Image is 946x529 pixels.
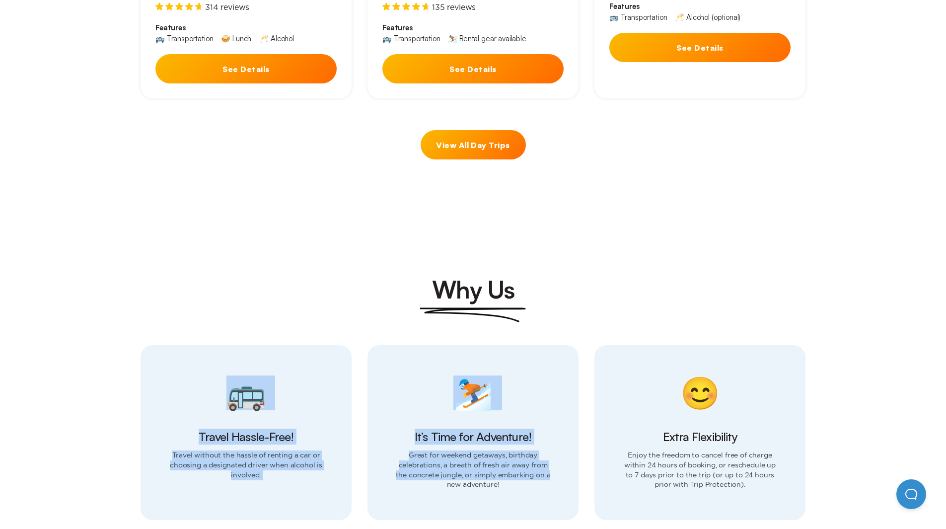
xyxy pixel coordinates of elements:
button: See Details [609,33,791,62]
button: See Details [382,54,564,83]
span: 314 reviews [205,3,249,11]
span: Why Us [432,275,514,304]
p: Great for weekend getaways, birthday celebrations, a breath of fresh air away from the concrete j... [367,451,579,517]
h3: It’s Time for Adventure! [415,429,531,445]
span: 135 reviews [432,3,476,11]
button: See Details [155,54,337,83]
div: ⛷️ [453,377,493,409]
a: View All Day Trips [421,130,526,159]
div: 🚌 Transportation [155,35,213,42]
div: 🚌 Transportation [382,35,440,42]
div: 🚌 Transportation [609,13,667,21]
span: Features [382,23,564,33]
span: Features [155,23,337,33]
h3: Travel Hassle-Free! [199,429,293,445]
p: Travel without the hassle of renting a car or choosing a designated driver when alcohol is involved. [141,451,352,508]
div: 🚌 [226,377,266,409]
iframe: Help Scout Beacon - Open [896,479,926,509]
p: Enjoy the freedom to cancel free of charge within 24 hours of booking, or reschedule up to 7 days... [594,451,805,517]
h3: Extra Flexibility [663,429,737,445]
div: ⛷️ Rental gear available [448,35,526,42]
div: 🥂 Alcohol (optional) [675,13,740,21]
div: 🥂 Alcohol [259,35,294,42]
span: Features [609,1,791,11]
div: 🥪 Lunch [221,35,251,42]
div: 😊 [680,377,720,409]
